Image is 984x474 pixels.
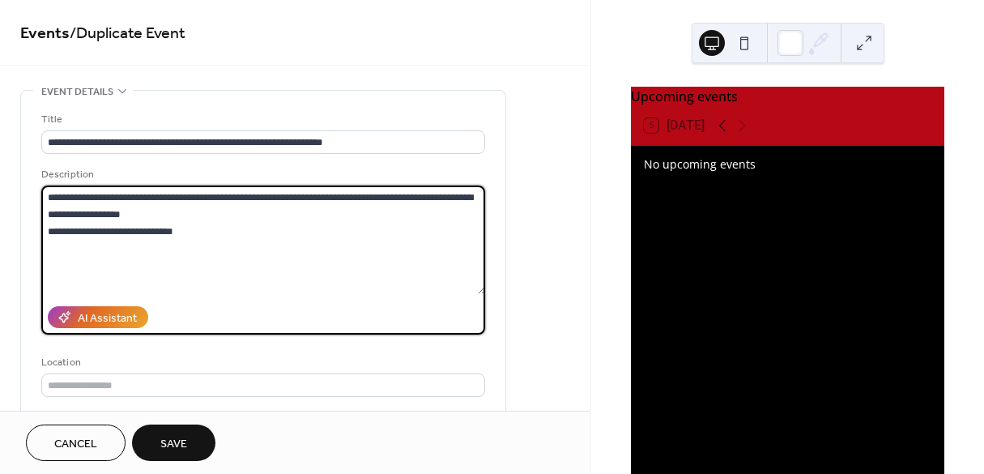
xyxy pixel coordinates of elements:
span: Cancel [54,436,97,453]
div: Description [41,166,482,183]
button: Save [132,425,215,461]
div: Location [41,354,482,371]
div: No upcoming events [644,156,931,173]
span: Save [160,436,187,453]
span: / Duplicate Event [70,18,185,49]
div: Title [41,111,482,128]
span: Event details [41,83,113,100]
button: Cancel [26,425,126,461]
a: Events [20,18,70,49]
div: Upcoming events [631,87,944,106]
div: AI Assistant [78,310,137,327]
button: AI Assistant [48,306,148,328]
